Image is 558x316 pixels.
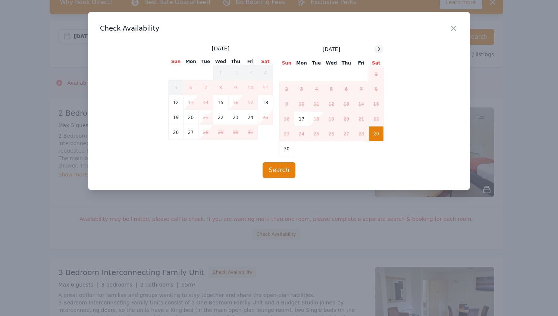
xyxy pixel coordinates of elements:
td: 28 [198,125,213,140]
button: Search [263,162,296,178]
td: 1 [213,65,228,80]
td: 5 [169,80,184,95]
td: 1 [369,67,384,82]
th: Tue [309,60,324,67]
td: 19 [169,110,184,125]
td: 10 [243,80,258,95]
th: Sat [258,58,273,65]
td: 16 [228,95,243,110]
td: 12 [324,97,339,112]
td: 8 [213,80,228,95]
td: 23 [228,110,243,125]
td: 25 [309,126,324,141]
th: Mon [294,60,309,67]
td: 27 [339,126,354,141]
td: 23 [279,126,294,141]
td: 29 [213,125,228,140]
td: 9 [228,80,243,95]
th: Fri [243,58,258,65]
th: Fri [354,60,369,67]
td: 7 [354,82,369,97]
th: Thu [228,58,243,65]
td: 13 [339,97,354,112]
td: 26 [324,126,339,141]
h3: Check Availability [100,24,458,33]
td: 28 [354,126,369,141]
td: 13 [184,95,198,110]
td: 31 [243,125,258,140]
td: 30 [279,141,294,156]
td: 11 [309,97,324,112]
td: 4 [309,82,324,97]
td: 29 [369,126,384,141]
td: 7 [198,80,213,95]
td: 25 [258,110,273,125]
td: 27 [184,125,198,140]
td: 8 [369,82,384,97]
td: 14 [198,95,213,110]
td: 12 [169,95,184,110]
td: 10 [294,97,309,112]
td: 17 [243,95,258,110]
th: Wed [324,60,339,67]
td: 18 [309,112,324,126]
td: 19 [324,112,339,126]
td: 21 [354,112,369,126]
td: 6 [184,80,198,95]
td: 14 [354,97,369,112]
td: 11 [258,80,273,95]
th: Mon [184,58,198,65]
span: [DATE] [212,45,229,52]
td: 30 [228,125,243,140]
th: Sun [169,58,184,65]
td: 9 [279,97,294,112]
td: 22 [213,110,228,125]
td: 26 [169,125,184,140]
td: 24 [243,110,258,125]
td: 16 [279,112,294,126]
td: 15 [213,95,228,110]
td: 2 [228,65,243,80]
td: 15 [369,97,384,112]
td: 4 [258,65,273,80]
td: 20 [184,110,198,125]
td: 18 [258,95,273,110]
td: 20 [339,112,354,126]
td: 3 [294,82,309,97]
td: 2 [279,82,294,97]
td: 24 [294,126,309,141]
td: 21 [198,110,213,125]
th: Thu [339,60,354,67]
td: 6 [339,82,354,97]
td: 22 [369,112,384,126]
th: Sat [369,60,384,67]
span: [DATE] [323,46,340,53]
th: Tue [198,58,213,65]
th: Wed [213,58,228,65]
td: 17 [294,112,309,126]
td: 5 [324,82,339,97]
th: Sun [279,60,294,67]
td: 3 [243,65,258,80]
